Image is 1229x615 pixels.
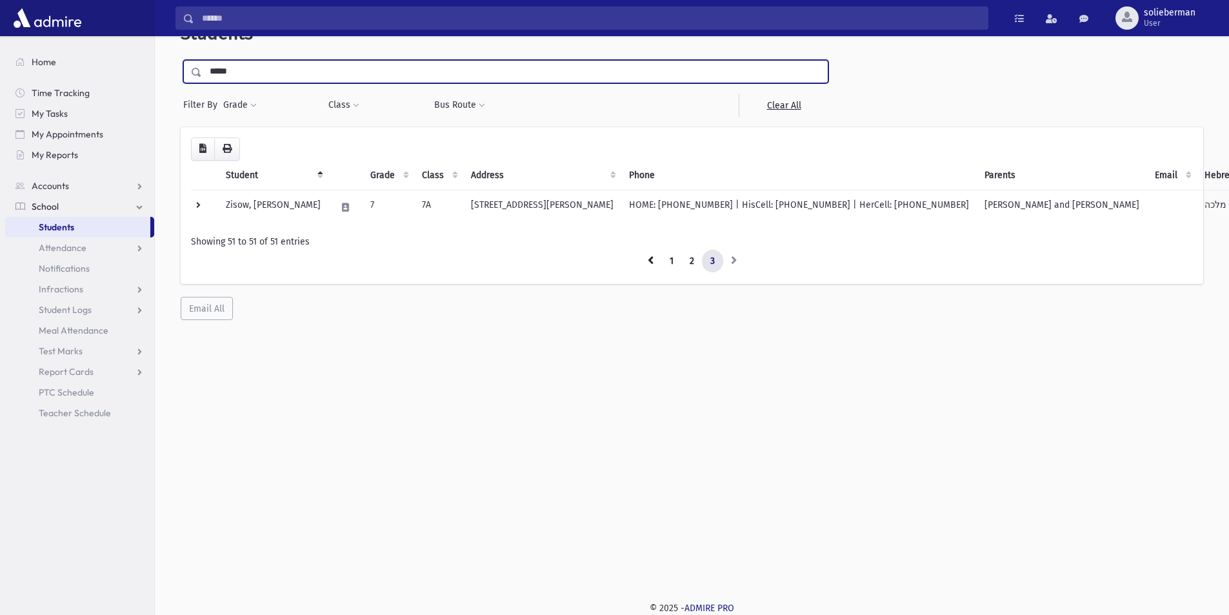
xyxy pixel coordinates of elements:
[5,258,154,279] a: Notifications
[684,603,734,614] a: ADMIRE PRO
[32,201,59,212] span: School
[39,221,74,233] span: Students
[39,345,83,357] span: Test Marks
[218,190,328,225] td: Zisow, [PERSON_NAME]
[414,161,463,190] th: Class: activate to sort column ascending
[5,196,154,217] a: School
[977,190,1147,225] td: [PERSON_NAME] and [PERSON_NAME]
[39,325,108,336] span: Meal Attendance
[39,283,83,295] span: Infractions
[5,124,154,145] a: My Appointments
[739,94,828,117] a: Clear All
[5,320,154,341] a: Meal Attendance
[223,94,257,117] button: Grade
[175,601,1208,615] div: © 2025 -
[1144,18,1195,28] span: User
[5,341,154,361] a: Test Marks
[5,176,154,196] a: Accounts
[5,83,154,103] a: Time Tracking
[39,407,111,419] span: Teacher Schedule
[39,304,92,316] span: Student Logs
[191,235,1193,248] div: Showing 51 to 51 of 51 entries
[977,161,1147,190] th: Parents
[434,94,486,117] button: Bus Route
[702,250,723,273] a: 3
[5,145,154,165] a: My Reports
[5,103,154,124] a: My Tasks
[414,190,463,225] td: 7A
[39,242,86,254] span: Attendance
[5,403,154,423] a: Teacher Schedule
[5,382,154,403] a: PTC Schedule
[194,6,988,30] input: Search
[32,108,68,119] span: My Tasks
[32,128,103,140] span: My Appointments
[39,263,90,274] span: Notifications
[181,297,233,320] button: Email All
[10,5,85,31] img: AdmirePro
[218,161,328,190] th: Student: activate to sort column descending
[621,190,977,225] td: HOME: [PHONE_NUMBER] | HisCell: [PHONE_NUMBER] | HerCell: [PHONE_NUMBER]
[463,190,621,225] td: [STREET_ADDRESS][PERSON_NAME]
[463,161,621,190] th: Address: activate to sort column ascending
[39,366,94,378] span: Report Cards
[32,180,69,192] span: Accounts
[5,299,154,320] a: Student Logs
[183,98,223,112] span: Filter By
[1144,8,1195,18] span: solieberman
[32,56,56,68] span: Home
[5,361,154,382] a: Report Cards
[5,52,154,72] a: Home
[621,161,977,190] th: Phone
[5,279,154,299] a: Infractions
[191,137,215,161] button: CSV
[5,237,154,258] a: Attendance
[363,190,414,225] td: 7
[681,250,703,273] a: 2
[214,137,240,161] button: Print
[32,87,90,99] span: Time Tracking
[363,161,414,190] th: Grade: activate to sort column ascending
[39,387,94,398] span: PTC Schedule
[32,149,78,161] span: My Reports
[328,94,360,117] button: Class
[661,250,682,273] a: 1
[1147,161,1197,190] th: Email: activate to sort column ascending
[5,217,150,237] a: Students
